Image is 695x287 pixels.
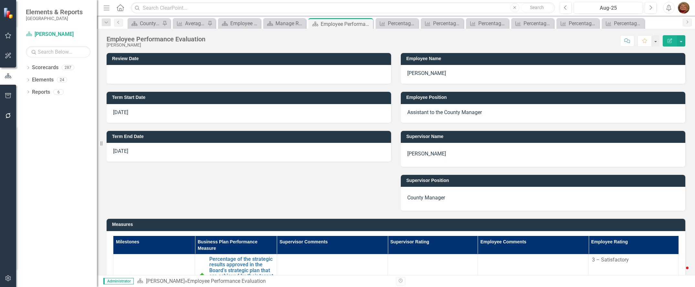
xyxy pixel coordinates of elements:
[198,272,206,280] img: On Target
[673,265,689,281] iframe: Intercom live chat
[32,89,50,96] a: Reports
[26,8,83,16] span: Elements & Reports
[146,278,185,284] a: [PERSON_NAME]
[576,4,641,12] div: Aug-25
[107,43,205,48] div: [PERSON_NAME]
[569,19,597,27] div: Percentage of administrative department strategic results achieved by their target dates.
[265,19,304,27] a: Manage Reports
[137,278,391,285] div: »
[112,56,388,61] h3: Review Date
[32,76,54,84] a: Elements
[406,178,682,183] h3: Supervisor Position
[113,148,385,155] p: [DATE]
[57,77,67,83] div: 24
[407,70,679,77] p: [PERSON_NAME]
[377,19,417,27] a: Percentage of necessary employee ClearPoint training sessions completed within the first year of ...
[603,19,643,27] a: Percentage of the strategic results approved in the Board’s strategic plan that are achieved by t...
[112,95,388,100] h3: Term Start Date
[524,19,552,27] div: Percentage of respondents to the biennial Citizen Survey who state that the public information se...
[406,95,682,100] h3: Employee Position
[513,19,552,27] a: Percentage of respondents to the biennial Citizen Survey who state that the public information se...
[521,3,553,12] button: Search
[230,19,259,27] div: Employee Evaluation Navigation
[187,278,266,284] div: Employee Performance Evaluation
[107,36,205,43] div: Employee Performance Evaluation
[112,134,388,139] h3: Term End Date
[26,16,83,21] small: [GEOGRAPHIC_DATA]
[53,89,64,95] div: 6
[407,193,679,203] p: County Manager
[321,20,371,28] div: Employee Performance Evaluation
[26,46,90,58] input: Search Below...
[678,2,690,14] img: Katherine Haase
[468,19,507,27] a: Percentage of employee survey respondents report that they are familiar with the Gunnison County ...
[26,31,90,38] a: [PERSON_NAME]
[112,222,682,227] h3: Measures
[140,19,161,27] div: County Manager's Office
[174,19,206,27] a: Average number of days for BOCC minutes to be approved by the BOCC and made available to the public.
[433,19,462,27] div: Percentage of all internal and public documents (resolutions, ordinances and policies) reviewed o...
[592,257,629,263] span: 3 – Satisfactory
[530,5,544,10] span: Search
[129,19,161,27] a: County Manager's Office
[406,134,682,139] h3: Supervisor Name
[388,19,417,27] div: Percentage of necessary employee ClearPoint training sessions completed within the first year of ...
[407,149,679,159] p: [PERSON_NAME]
[32,64,58,71] a: Scorecards
[131,2,555,14] input: Search ClearPoint...
[478,19,507,27] div: Percentage of employee survey respondents report that they are familiar with the Gunnison County ...
[407,109,679,116] p: Assistant to the County Manager
[62,65,74,70] div: 287
[185,19,206,27] div: Average number of days for BOCC minutes to be approved by the BOCC and made available to the public.
[558,19,597,27] a: Percentage of administrative department strategic results achieved by their target dates.
[406,56,682,61] h3: Employee Name
[103,278,134,284] span: Administrator
[113,109,385,116] p: [DATE]
[614,19,643,27] div: Percentage of the strategic results approved in the Board’s strategic plan that are achieved by t...
[422,19,462,27] a: Percentage of all internal and public documents (resolutions, ordinances and policies) reviewed o...
[574,2,643,14] button: Aug-25
[220,19,259,27] a: Employee Evaluation Navigation
[3,7,15,19] img: ClearPoint Strategy
[275,19,304,27] div: Manage Reports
